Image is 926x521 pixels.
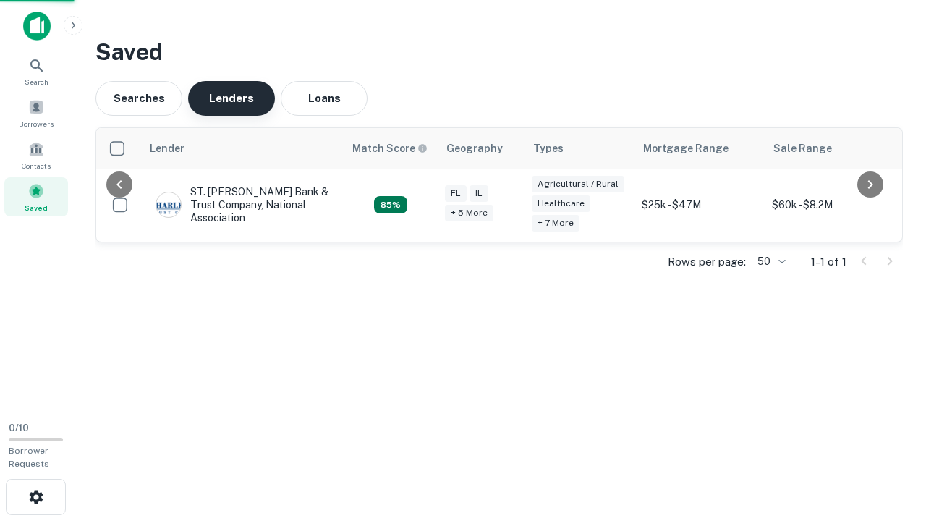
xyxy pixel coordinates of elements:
[141,128,344,169] th: Lender
[854,405,926,475] iframe: Chat Widget
[4,93,68,132] a: Borrowers
[25,76,48,88] span: Search
[9,446,49,469] span: Borrower Requests
[532,195,590,212] div: Healthcare
[9,423,29,433] span: 0 / 10
[634,169,765,242] td: $25k - $47M
[668,253,746,271] p: Rows per page:
[150,140,184,157] div: Lender
[445,205,493,221] div: + 5 more
[281,81,368,116] button: Loans
[352,140,425,156] h6: Match Score
[765,169,895,242] td: $60k - $8.2M
[532,215,579,232] div: + 7 more
[19,118,54,130] span: Borrowers
[773,140,832,157] div: Sale Range
[344,128,438,169] th: Capitalize uses an advanced AI algorithm to match your search with the best lender. The match sco...
[765,128,895,169] th: Sale Range
[95,35,903,69] h3: Saved
[533,140,564,157] div: Types
[95,81,182,116] button: Searches
[438,128,524,169] th: Geography
[156,185,329,225] div: ST. [PERSON_NAME] Bank & Trust Company, National Association
[156,192,181,217] img: picture
[446,140,503,157] div: Geography
[4,177,68,216] a: Saved
[352,140,428,156] div: Capitalize uses an advanced AI algorithm to match your search with the best lender. The match sco...
[532,176,624,192] div: Agricultural / Rural
[634,128,765,169] th: Mortgage Range
[811,253,846,271] p: 1–1 of 1
[752,251,788,272] div: 50
[188,81,275,116] button: Lenders
[4,51,68,90] a: Search
[445,185,467,202] div: FL
[374,196,407,213] div: Capitalize uses an advanced AI algorithm to match your search with the best lender. The match sco...
[470,185,488,202] div: IL
[23,12,51,41] img: capitalize-icon.png
[25,202,48,213] span: Saved
[4,135,68,174] a: Contacts
[524,128,634,169] th: Types
[643,140,729,157] div: Mortgage Range
[22,160,51,171] span: Contacts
